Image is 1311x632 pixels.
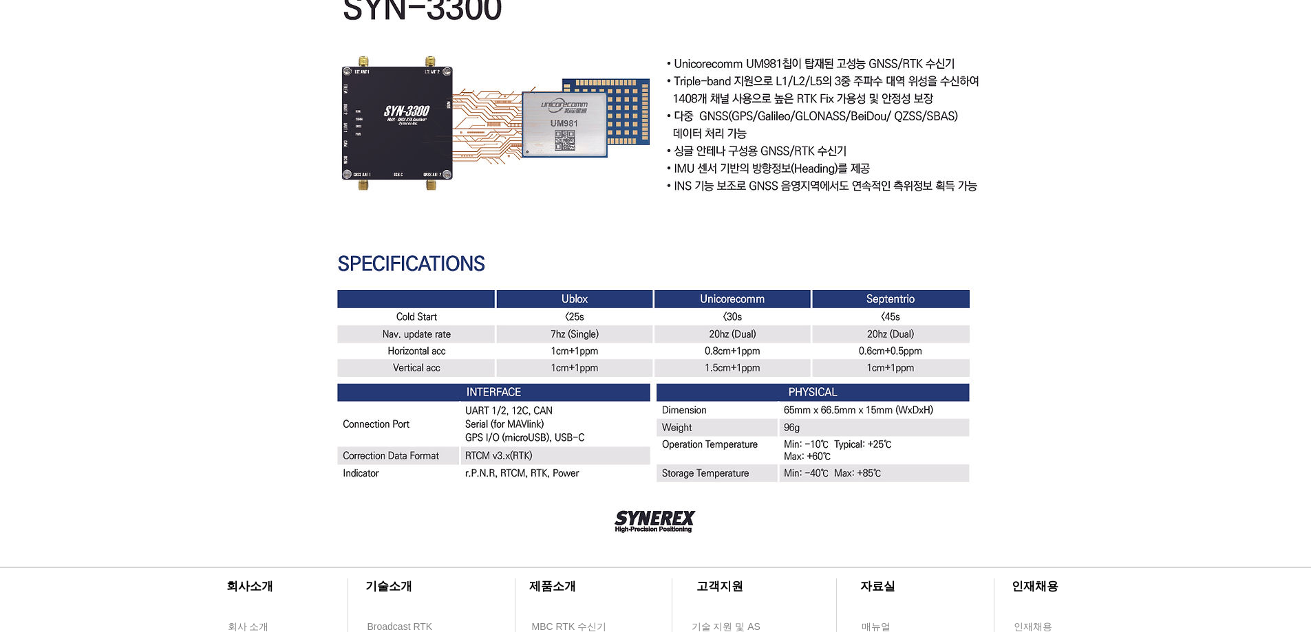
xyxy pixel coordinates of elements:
[529,580,576,593] span: ​제품소개
[1056,199,1311,632] iframe: To enrich screen reader interactions, please activate Accessibility in Grammarly extension settings
[1012,580,1058,593] span: ​인재채용
[365,580,412,593] span: ​기술소개
[860,580,895,593] span: ​자료실
[226,580,273,593] span: ​회사소개
[696,580,743,593] span: ​고객지원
